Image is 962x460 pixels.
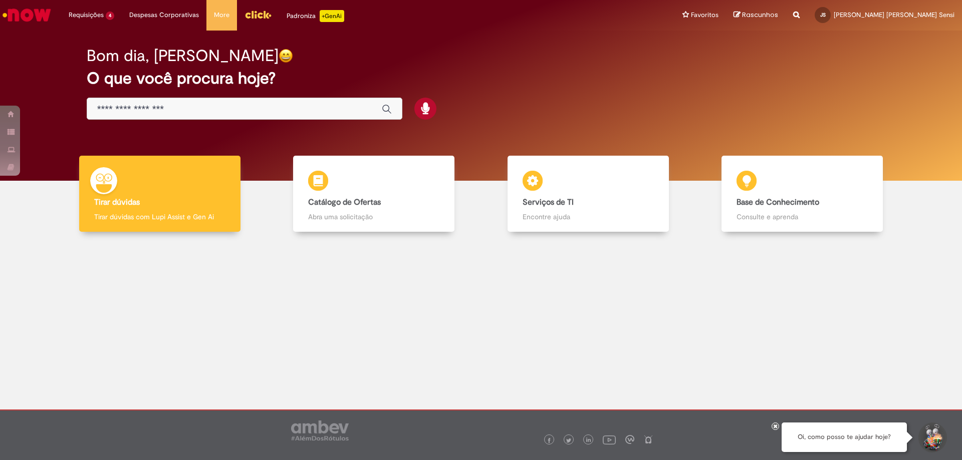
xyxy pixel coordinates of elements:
img: logo_footer_twitter.png [566,438,571,443]
img: click_logo_yellow_360x200.png [245,7,272,22]
span: Rascunhos [742,10,778,20]
span: More [214,10,229,20]
span: Requisições [69,10,104,20]
b: Tirar dúvidas [94,197,140,207]
a: Rascunhos [734,11,778,20]
p: Consulte e aprenda [737,212,868,222]
b: Base de Conhecimento [737,197,819,207]
a: Catálogo de Ofertas Abra uma solicitação [267,156,482,232]
img: logo_footer_workplace.png [625,435,634,444]
a: Tirar dúvidas Tirar dúvidas com Lupi Assist e Gen Ai [53,156,267,232]
b: Serviços de TI [523,197,574,207]
img: logo_footer_linkedin.png [586,437,591,443]
img: logo_footer_facebook.png [547,438,552,443]
a: Base de Conhecimento Consulte e aprenda [695,156,910,232]
span: 4 [106,12,114,20]
p: Encontre ajuda [523,212,654,222]
div: Padroniza [287,10,344,22]
p: +GenAi [320,10,344,22]
span: JS [820,12,826,18]
div: Oi, como posso te ajudar hoje? [782,422,907,452]
h2: O que você procura hoje? [87,70,876,87]
p: Abra uma solicitação [308,212,439,222]
span: Favoritos [691,10,718,20]
p: Tirar dúvidas com Lupi Assist e Gen Ai [94,212,225,222]
a: Serviços de TI Encontre ajuda [481,156,695,232]
button: Iniciar Conversa de Suporte [917,422,947,452]
img: logo_footer_naosei.png [644,435,653,444]
img: logo_footer_youtube.png [603,433,616,446]
span: Despesas Corporativas [129,10,199,20]
img: ServiceNow [1,5,53,25]
span: [PERSON_NAME] [PERSON_NAME] Sensi [834,11,954,19]
img: happy-face.png [279,49,293,63]
b: Catálogo de Ofertas [308,197,381,207]
img: logo_footer_ambev_rotulo_gray.png [291,420,349,440]
h2: Bom dia, [PERSON_NAME] [87,47,279,65]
